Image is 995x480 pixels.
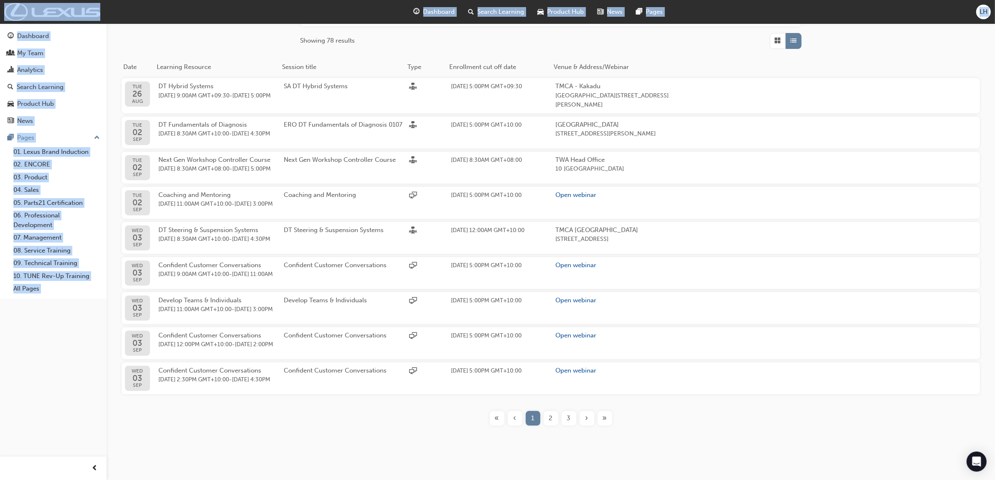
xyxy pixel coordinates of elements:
[284,156,396,163] span: Next Gen Workshop Controller Course
[514,414,517,423] span: ‹
[524,411,542,426] button: Page 1
[549,414,553,423] span: 2
[10,257,103,270] a: 09. Technical Training
[122,78,980,113] button: TUE26AUGDT Hybrid Systems[DATE] 9:00AM GMT+09:30-[DATE] 5:00PMSA DT Hybrid Systems[DATE] 5:00PM G...
[10,270,103,283] a: 10. TUNE Rev-Up Training
[10,197,103,209] a: 05. Parts21 Certification
[158,270,284,279] span: -
[284,261,387,269] span: Confident Customer Conversations
[122,363,980,394] button: WED03SEPConfident Customer Conversations[DATE] 2:30PM GMT+10:00-[DATE] 4:30PMConfident Customer C...
[232,376,270,383] span: 03 Sep 2025 4:30PM
[133,158,143,163] span: TUE
[451,191,522,199] span: 01 Sep 2025 5:00PM GMT+10:00
[284,121,402,128] span: ERO DT Fundamentals of Diagnosis 0107
[17,65,43,75] div: Analytics
[284,191,356,199] span: Coaching and Mentoring
[158,375,284,385] span: -
[132,99,143,104] span: AUG
[636,7,643,17] span: pages-icon
[10,158,103,171] a: 02. ENCORE
[158,82,214,90] span: DT Hybrid Systems
[555,91,681,110] span: [GEOGRAPHIC_DATA][STREET_ADDRESS][PERSON_NAME]
[10,231,103,244] a: 07. Management
[122,327,980,359] button: WED03SEPConfident Customer Conversations[DATE] 12:00PM GMT+10:00-[DATE] 2:00PMConfident Customer ...
[17,116,33,126] div: News
[409,83,417,92] span: sessionType_FACE_TO_FACE-icon
[506,411,524,426] button: Previous page
[468,7,474,17] span: search-icon
[122,292,980,324] button: WED03SEPDevelop Teams & Individuals[DATE] 11:00AM GMT+10:00-[DATE] 3:00PMDevelop Teams & Individu...
[17,31,49,41] div: Dashboard
[158,341,232,348] span: 03 Sep 2025 12:00PM GMT+10:00
[122,117,980,148] button: TUE02SEPDT Fundamentals of Diagnosis[DATE] 8:30AM GMT+10:00-[DATE] 4:30PMERO DT Fundamentals of D...
[607,7,623,17] span: News
[8,66,14,74] span: chart-icon
[3,113,103,129] a: News
[555,155,681,165] span: TWA Head Office
[414,7,420,17] span: guage-icon
[560,411,578,426] button: Page 3
[158,156,270,163] span: Next Gen Workshop Controller Course
[451,367,522,374] span: 02 Sep 2025 5:00PM GMT+10:00
[132,333,143,339] span: WED
[94,133,100,143] span: up-icon
[8,50,14,57] span: people-icon
[555,120,681,130] span: [GEOGRAPHIC_DATA]
[8,100,14,108] span: car-icon
[495,414,499,423] span: «
[133,163,143,172] span: 02
[122,152,980,184] button: TUE02SEPNext Gen Workshop Controller Course[DATE] 8:30AM GMT+08:00-[DATE] 5:00PMNext Gen Workshop...
[132,84,143,89] span: TUE
[451,227,524,234] span: 25 Aug 2025 12:00AM GMT+10:00
[547,7,584,17] span: Product Hub
[409,156,417,166] span: sessionType_FACE_TO_FACE-icon
[451,121,522,128] span: 25 Aug 2025 5:00PM GMT+10:00
[3,28,103,44] a: Dashboard
[980,7,987,17] span: LH
[17,82,64,92] div: Search Learning
[133,128,143,137] span: 02
[409,332,417,341] span: sessionType_ONLINE_URL-icon
[3,79,103,95] a: Search Learning
[555,235,681,244] span: [STREET_ADDRESS]
[598,7,604,17] span: news-icon
[284,332,387,339] span: Confident Customer Conversations
[451,297,522,304] span: 02 Sep 2025 5:00PM GMT+10:00
[158,367,261,374] span: Confident Customer Conversations
[122,257,980,289] button: WED03SEPConfident Customer Conversations[DATE] 9:00AM GMT+10:00-[DATE] 11:00AMConfident Customer ...
[132,233,143,242] span: 03
[122,187,980,219] button: TUE02SEPCoaching and Mentoring[DATE] 11:00AM GMT+10:00-[DATE] 3:00PMCoaching and Mentoring[DATE] ...
[555,82,681,91] span: TMCA - Kakadu
[232,92,271,99] span: 28 Aug 2025 5:00PM
[10,244,103,257] a: 08. Service Training
[409,367,417,376] span: sessionType_ONLINE_URL-icon
[4,3,100,21] img: Trak
[555,296,596,305] button: Open webinar
[646,7,663,17] span: Pages
[585,414,588,423] span: ›
[232,235,270,243] span: 05 Sep 2025 4:30PM
[92,463,98,474] span: prev-icon
[409,297,417,306] span: sessionType_ONLINE_URL-icon
[423,7,455,17] span: Dashboard
[300,36,355,46] span: Showing 78 results
[555,366,596,375] button: Open webinar
[158,340,284,350] span: -
[158,376,229,383] span: 03 Sep 2025 2:30PM GMT+10:00
[17,99,54,109] div: Product Hub
[122,222,980,254] button: WED03SEPDT Steering & Suspension Systems[DATE] 8:30AM GMT+10:00-[DATE] 4:30PMDT Steering & Suspen...
[791,36,797,46] span: List
[234,200,273,207] span: 02 Sep 2025 3:00PM
[132,268,143,277] span: 03
[409,191,417,201] span: sessionType_ONLINE_URL-icon
[284,82,348,90] span: SA DT Hybrid Systems
[284,367,387,374] span: Confident Customer Conversations
[158,200,232,207] span: 02 Sep 2025 11:00AM GMT+10:00
[158,332,261,339] span: Confident Customer Conversations
[158,164,284,174] span: -
[409,227,417,236] span: sessionType_FACE_TO_FACE-icon
[3,130,103,146] button: Pages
